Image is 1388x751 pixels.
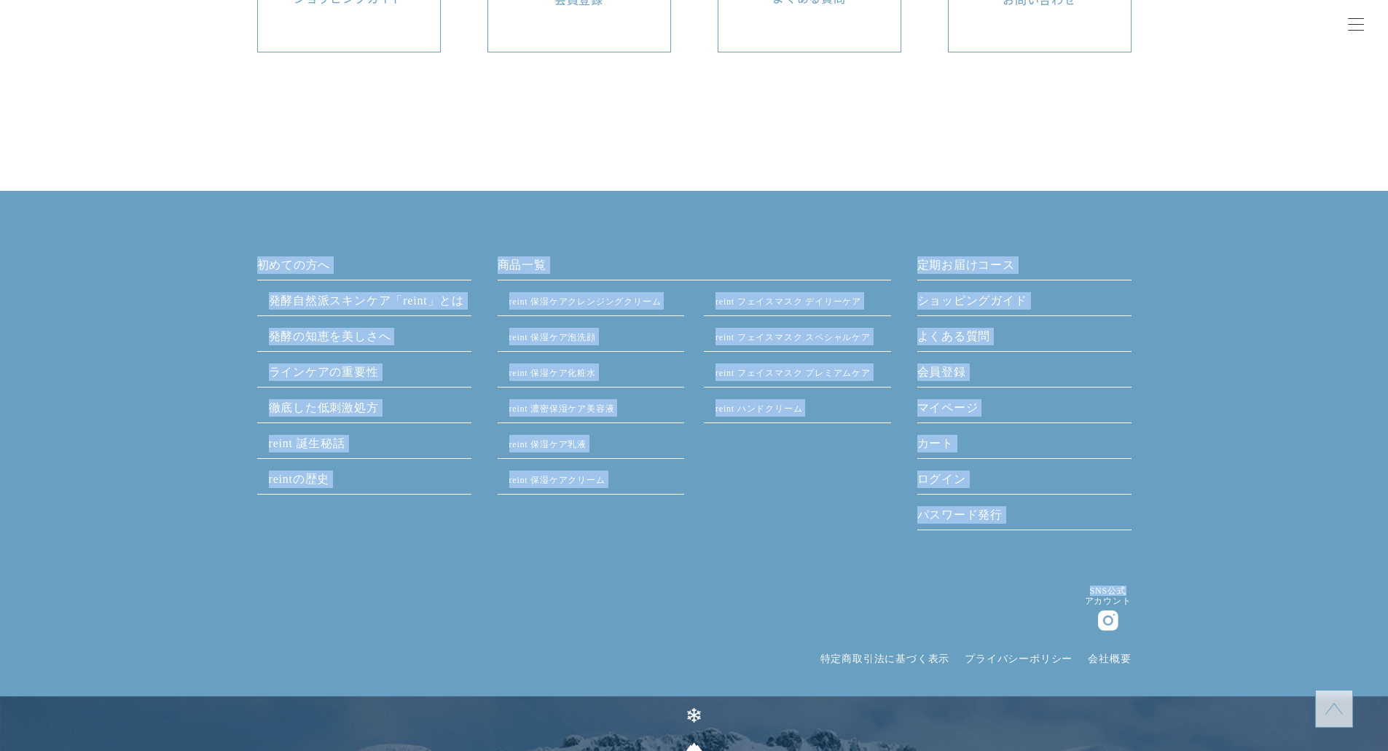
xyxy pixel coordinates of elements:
[917,506,1132,530] a: パスワード発行
[509,296,662,307] a: reint 保湿ケアクレンジングクリーム
[917,292,1132,315] a: ショッピングガイド
[269,294,465,307] a: 発酵⾃然派スキンケア「reint」とは
[509,404,615,414] a: reint 濃密保湿ケア美容液
[269,330,391,342] a: 発酵の知恵を美しさへ
[820,653,950,664] a: 特定商取引法に基づく表示
[509,475,605,485] a: reint 保湿ケアクリーム
[498,256,891,280] a: 商品一覧
[1085,586,1132,607] dt: SNS公式 アカウント
[917,471,1132,494] a: ログイン
[715,296,861,307] a: reint フェイスマスク デイリーケア
[1098,610,1118,631] img: インスタグラム
[269,437,345,449] a: reint 誕生秘話
[509,439,587,449] a: reint 保湿ケア乳液
[269,401,379,414] a: 徹底した低刺激処方
[1088,653,1131,664] a: 会社概要
[509,332,596,342] a: reint 保湿ケア泡洗顔
[965,653,1073,664] a: プライバシーポリシー
[917,435,1132,458] a: カート
[257,256,471,280] a: 初めての方へ
[1325,700,1343,717] img: topに戻る
[917,363,1132,387] a: 会員登録
[917,399,1132,422] a: マイページ
[917,256,1132,280] a: 定期お届けコース
[917,328,1132,351] a: よくある質問
[269,473,330,485] a: reintの歴史
[715,368,871,378] a: reint フェイスマスク プレミアムケア
[715,404,802,414] a: reint ハンドクリーム
[715,332,871,342] a: reint フェイスマスク スペシャルケア
[269,366,379,378] a: ラインケアの重要性
[509,368,596,378] a: reint 保湿ケア化粧水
